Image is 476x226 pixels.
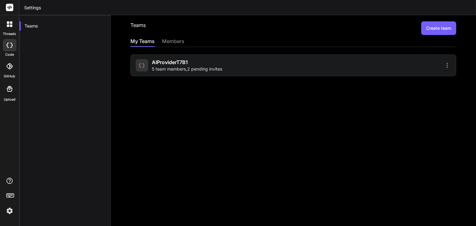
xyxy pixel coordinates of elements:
label: threads [3,31,16,37]
label: code [5,52,14,57]
label: GitHub [4,74,15,79]
span: AIProviderT7B1 [152,59,188,66]
div: members [162,37,184,46]
span: 5 team members , 2 pending invites [152,66,222,72]
h2: Teams [130,21,146,35]
div: Teams [20,19,110,33]
img: settings [4,206,15,216]
div: My Teams [130,37,155,46]
button: Create team [421,21,456,35]
label: Upload [4,97,15,102]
